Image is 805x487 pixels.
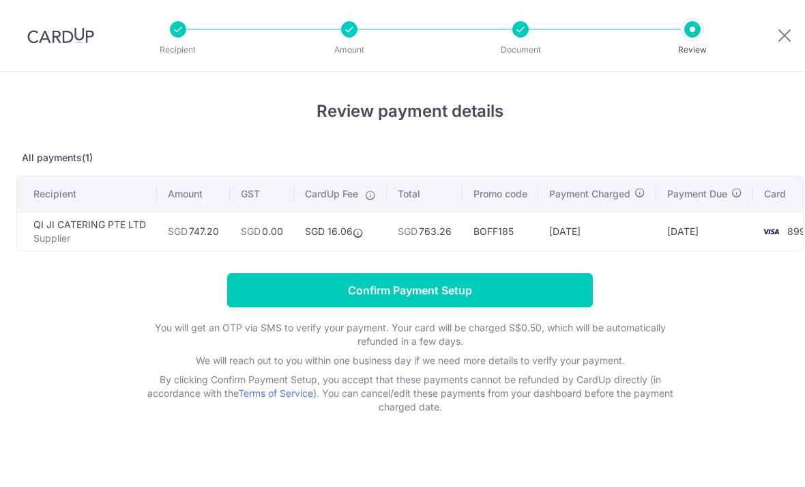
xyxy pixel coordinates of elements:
img: <span class="translation_missing" title="translation missing: en.account_steps.new_confirm_form.b... [757,223,785,240]
td: BOFF185 [463,212,538,251]
td: 747.20 [157,212,230,251]
span: Payment Charged [549,187,630,201]
p: You will get an OTP via SMS to verify your payment. Your card will be charged S$0.50, which will ... [137,321,683,348]
p: All payments(1) [16,151,804,165]
h4: Review payment details [16,99,804,124]
a: Terms of Service [238,387,313,399]
span: CardUp Fee [305,187,358,201]
img: CardUp [27,27,94,44]
td: [DATE] [538,212,656,251]
p: Document [470,43,571,57]
span: Payment Due [667,187,727,201]
span: SGD [168,225,188,237]
span: SGD [241,225,261,237]
td: 0.00 [230,212,294,251]
p: By clicking Confirm Payment Setup, you accept that these payments cannot be refunded by CardUp di... [137,373,683,414]
p: Recipient [128,43,229,57]
th: Promo code [463,176,538,212]
th: Total [387,176,463,212]
span: SGD [398,225,418,237]
p: We will reach out to you within one business day if we need more details to verify your payment. [137,354,683,367]
th: GST [230,176,294,212]
input: Confirm Payment Setup [227,273,593,307]
p: Supplier [33,232,146,245]
p: Review [642,43,743,57]
td: 763.26 [387,212,463,251]
td: QI JI CATERING PTE LTD [17,212,157,251]
th: Recipient [17,176,157,212]
p: Amount [299,43,400,57]
th: Amount [157,176,230,212]
td: [DATE] [656,212,753,251]
td: SGD 16.06 [294,212,387,251]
